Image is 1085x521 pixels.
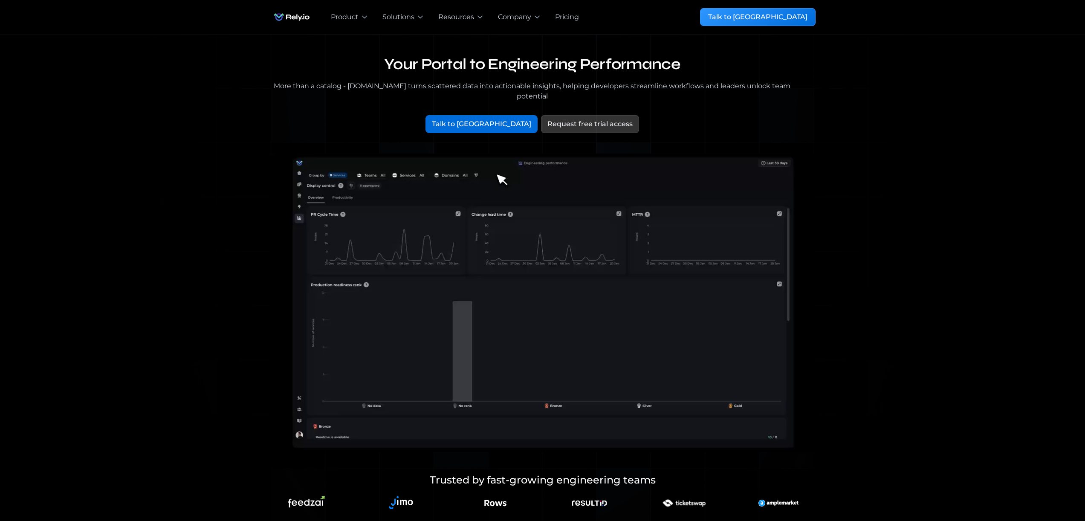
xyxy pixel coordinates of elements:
[270,9,314,26] a: home
[270,81,795,101] div: More than a catalog - [DOMAIN_NAME] turns scattered data into actionable insights, helping develo...
[483,491,507,515] img: An illustration of an explorer using binoculars
[355,472,730,488] h5: Trusted by fast-growing engineering teams
[541,115,639,133] a: Request free trial access
[571,491,608,515] img: An illustration of an explorer using binoculars
[270,9,314,26] img: Rely.io logo
[382,12,414,22] div: Solutions
[758,491,799,515] img: An illustration of an explorer using binoculars
[547,119,633,129] div: Request free trial access
[555,12,579,22] a: Pricing
[432,119,531,129] div: Talk to [GEOGRAPHIC_DATA]
[385,491,417,515] img: An illustration of an explorer using binoculars
[288,496,325,510] img: An illustration of an explorer using binoculars
[270,55,795,74] h1: Your Portal to Engineering Performance
[425,115,538,133] a: Talk to [GEOGRAPHIC_DATA]
[331,12,359,22] div: Product
[498,12,531,22] div: Company
[708,12,807,22] div: Talk to [GEOGRAPHIC_DATA]
[651,491,716,515] img: An illustration of an explorer using binoculars
[700,8,816,26] a: Talk to [GEOGRAPHIC_DATA]
[438,12,474,22] div: Resources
